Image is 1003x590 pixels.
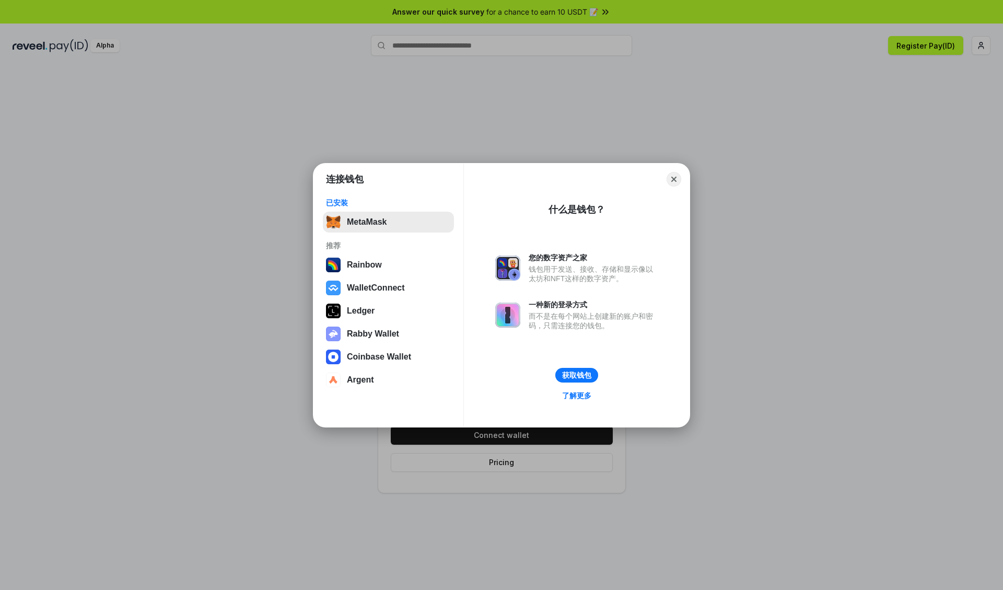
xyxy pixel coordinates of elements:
[562,371,591,380] div: 获取钱包
[495,256,520,281] img: svg+xml,%3Csvg%20xmlns%3D%22http%3A%2F%2Fwww.w3.org%2F2000%2Fsvg%22%20fill%3D%22none%22%20viewBox...
[529,300,658,309] div: 一种新的登录方式
[495,303,520,328] img: svg+xml,%3Csvg%20xmlns%3D%22http%3A%2F%2Fwww.w3.org%2F2000%2Fsvg%22%20fill%3D%22none%22%20viewBox...
[562,391,591,400] div: 了解更多
[529,264,658,283] div: 钱包用于发送、接收、存储和显示像以太坊和NFT这样的数字资产。
[326,327,341,341] img: svg+xml,%3Csvg%20xmlns%3D%22http%3A%2F%2Fwww.w3.org%2F2000%2Fsvg%22%20fill%3D%22none%22%20viewBox...
[347,375,374,385] div: Argent
[347,306,375,316] div: Ledger
[326,215,341,229] img: svg+xml,%3Csvg%20fill%3D%22none%22%20height%3D%2233%22%20viewBox%3D%220%200%2035%2033%22%20width%...
[323,300,454,321] button: Ledger
[326,281,341,295] img: svg+xml,%3Csvg%20width%3D%2228%22%20height%3D%2228%22%20viewBox%3D%220%200%2028%2028%22%20fill%3D...
[323,323,454,344] button: Rabby Wallet
[326,350,341,364] img: svg+xml,%3Csvg%20width%3D%2228%22%20height%3D%2228%22%20viewBox%3D%220%200%2028%2028%22%20fill%3D...
[323,254,454,275] button: Rainbow
[529,311,658,330] div: 而不是在每个网站上创建新的账户和密码，只需连接您的钱包。
[667,172,681,187] button: Close
[326,173,364,186] h1: 连接钱包
[326,241,451,250] div: 推荐
[556,389,598,402] a: 了解更多
[555,368,598,383] button: 获取钱包
[549,203,605,216] div: 什么是钱包？
[323,277,454,298] button: WalletConnect
[326,258,341,272] img: svg+xml,%3Csvg%20width%3D%22120%22%20height%3D%22120%22%20viewBox%3D%220%200%20120%20120%22%20fil...
[529,253,658,262] div: 您的数字资产之家
[326,304,341,318] img: svg+xml,%3Csvg%20xmlns%3D%22http%3A%2F%2Fwww.w3.org%2F2000%2Fsvg%22%20width%3D%2228%22%20height%3...
[347,260,382,270] div: Rainbow
[323,346,454,367] button: Coinbase Wallet
[326,198,451,207] div: 已安装
[323,212,454,233] button: MetaMask
[347,217,387,227] div: MetaMask
[326,373,341,387] img: svg+xml,%3Csvg%20width%3D%2228%22%20height%3D%2228%22%20viewBox%3D%220%200%2028%2028%22%20fill%3D...
[323,369,454,390] button: Argent
[347,352,411,362] div: Coinbase Wallet
[347,283,405,293] div: WalletConnect
[347,329,399,339] div: Rabby Wallet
